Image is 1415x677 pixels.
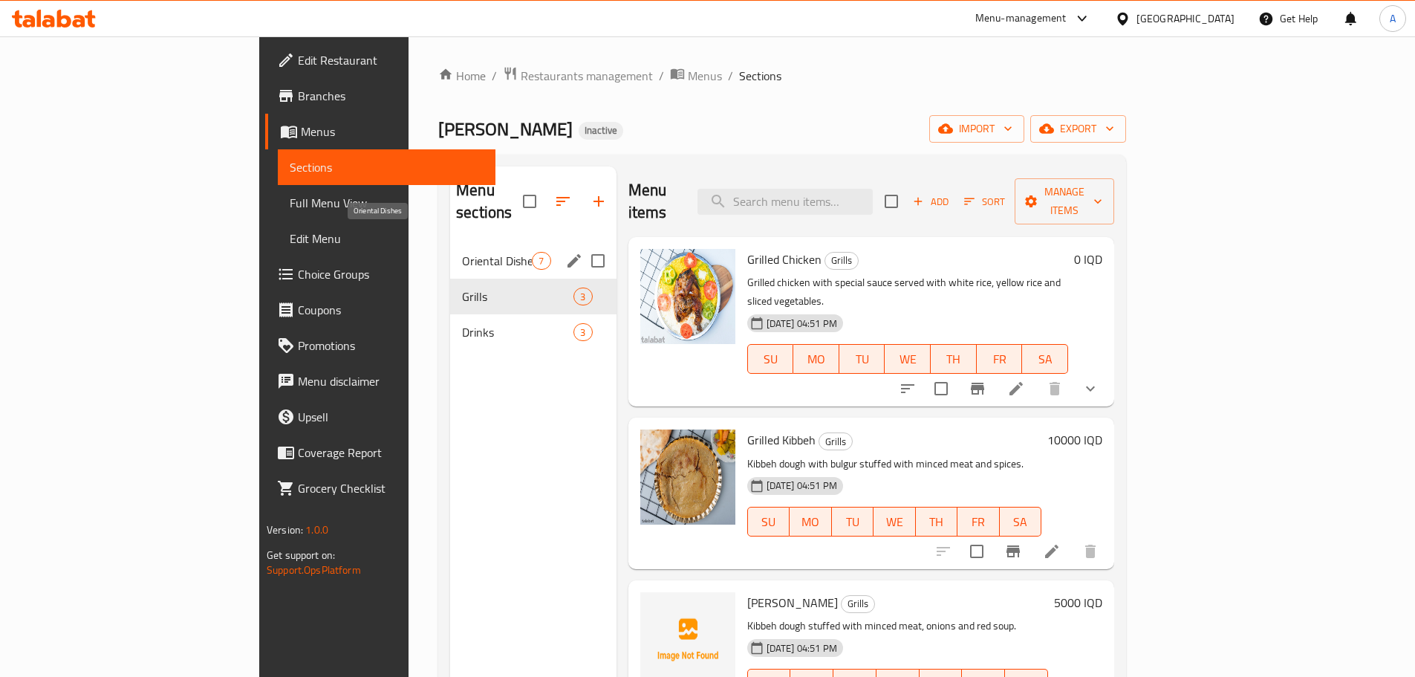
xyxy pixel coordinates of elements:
h6: 5000 IQD [1054,592,1102,613]
span: 7 [533,254,550,268]
img: Grilled Chicken [640,249,735,344]
span: 3 [574,325,591,340]
li: / [728,67,733,85]
span: Grilled Kibbeh [747,429,816,451]
span: Branches [298,87,484,105]
button: delete [1037,371,1073,406]
div: Grills [819,433,853,450]
span: MO [796,511,826,533]
li: / [659,67,664,85]
button: FR [977,344,1023,374]
h6: 10000 IQD [1047,430,1102,450]
a: Upsell [265,399,495,435]
span: Add item [907,190,954,213]
span: Manage items [1027,183,1102,220]
img: Grilled Kibbeh [640,430,735,525]
span: Coupons [298,301,484,319]
span: Coverage Report [298,444,484,461]
button: sort-choices [890,371,926,406]
p: Grilled chicken with special sauce served with white rice, yellow rice and sliced vegetables. [747,273,1068,311]
span: [DATE] 04:51 PM [761,641,843,655]
button: edit [563,250,585,272]
span: MO [799,349,833,370]
span: Upsell [298,408,484,426]
span: Menus [301,123,484,140]
span: SU [754,511,784,533]
nav: breadcrumb [438,66,1126,85]
p: Kibbeh dough stuffed with minced meat, onions and red soup. [747,617,1048,635]
span: Promotions [298,337,484,354]
a: Menus [265,114,495,149]
div: Grills [824,252,859,270]
span: [PERSON_NAME] [747,592,838,614]
span: Select to update [961,536,992,567]
button: MO [790,507,832,537]
div: Drinks3 [450,314,616,350]
div: items [532,252,550,270]
a: Edit Restaurant [265,42,495,78]
button: Branch-specific-item [995,534,1031,569]
a: Full Menu View [278,185,495,221]
div: [GEOGRAPHIC_DATA] [1136,10,1235,27]
button: MO [793,344,839,374]
span: Add [911,193,951,210]
a: Menus [670,66,722,85]
a: Promotions [265,328,495,363]
button: export [1030,115,1126,143]
span: Drinks [462,323,573,341]
span: Sections [739,67,781,85]
div: Inactive [579,122,623,140]
span: FR [963,511,994,533]
span: SA [1028,349,1062,370]
span: Grilled Chicken [747,248,822,271]
h6: 0 IQD [1074,249,1102,270]
button: Branch-specific-item [960,371,995,406]
span: Select section [876,186,907,217]
a: Coverage Report [265,435,495,470]
span: export [1042,120,1114,138]
button: WE [874,507,916,537]
span: Oriental Dishes [462,252,532,270]
span: FR [983,349,1017,370]
button: TU [839,344,885,374]
a: Edit Menu [278,221,495,256]
a: Sections [278,149,495,185]
span: Version: [267,520,303,540]
span: Restaurants management [521,67,653,85]
a: Coupons [265,292,495,328]
div: Grills [841,595,875,613]
span: Edit Restaurant [298,51,484,69]
button: Sort [960,190,1009,213]
button: SA [1000,507,1042,537]
span: Menus [688,67,722,85]
a: Edit menu item [1007,380,1025,398]
button: Manage items [1015,178,1114,224]
span: SU [754,349,788,370]
span: Choice Groups [298,265,484,283]
span: [DATE] 04:51 PM [761,317,843,331]
span: Grills [825,252,858,269]
a: Restaurants management [503,66,653,85]
a: Menu disclaimer [265,363,495,399]
button: TH [916,507,958,537]
span: Grills [462,288,573,305]
span: [DATE] 04:51 PM [761,479,843,493]
span: Get support on: [267,545,335,565]
span: TH [937,349,971,370]
span: Select to update [926,373,957,404]
button: Add section [581,184,617,219]
span: Edit Menu [290,230,484,247]
a: Support.OpsPlatform [267,560,361,580]
button: SA [1022,344,1068,374]
button: show more [1073,371,1108,406]
span: Grocery Checklist [298,479,484,497]
span: Inactive [579,124,623,137]
p: Kibbeh dough with bulgur stuffed with minced meat and spices. [747,455,1041,473]
div: Oriental Dishes7edit [450,243,616,279]
a: Branches [265,78,495,114]
div: Menu-management [975,10,1067,27]
span: TU [845,349,879,370]
div: Grills3 [450,279,616,314]
button: Add [907,190,954,213]
span: Full Menu View [290,194,484,212]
